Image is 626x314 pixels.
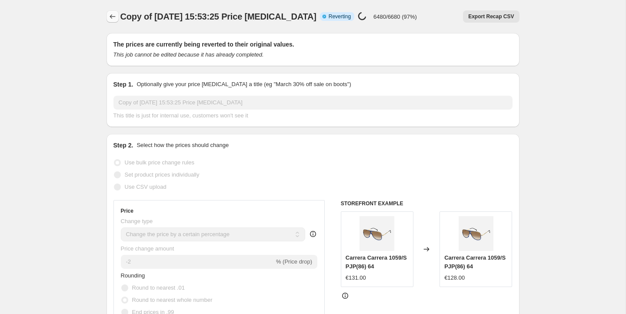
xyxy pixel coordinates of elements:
h2: Step 2. [113,141,133,150]
p: 6480/6680 (97%) [373,13,417,20]
span: % (Price drop) [276,258,312,265]
span: Round to nearest .01 [132,284,185,291]
span: Use bulk price change rules [125,159,194,166]
span: Carrera Carrera 1059/S PJP(86) 64 [444,254,506,270]
span: Round to nearest whole number [132,297,213,303]
div: €131.00 [346,274,366,282]
span: Export Recap CSV [468,13,514,20]
div: help [309,230,317,238]
img: 10030_80x.png [360,216,394,251]
img: 10030_80x.png [459,216,493,251]
p: Select how the prices should change [137,141,229,150]
input: -15 [121,255,274,269]
h2: Step 1. [113,80,133,89]
button: Price change jobs [107,10,119,23]
span: Carrera Carrera 1059/S PJP(86) 64 [346,254,407,270]
span: Copy of [DATE] 15:53:25 Price [MEDICAL_DATA] [120,12,316,21]
p: Optionally give your price [MEDICAL_DATA] a title (eg "March 30% off sale on boots") [137,80,351,89]
h6: STOREFRONT EXAMPLE [341,200,513,207]
i: This job cannot be edited because it has already completed. [113,51,264,58]
span: Set product prices individually [125,171,200,178]
input: 30% off holiday sale [113,96,513,110]
button: Export Recap CSV [463,10,519,23]
span: Price change amount [121,245,174,252]
div: €128.00 [444,274,465,282]
span: Reverting [329,13,351,20]
span: Rounding [121,272,145,279]
span: Use CSV upload [125,184,166,190]
span: Change type [121,218,153,224]
h2: The prices are currently being reverted to their original values. [113,40,513,49]
h3: Price [121,207,133,214]
span: This title is just for internal use, customers won't see it [113,112,248,119]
